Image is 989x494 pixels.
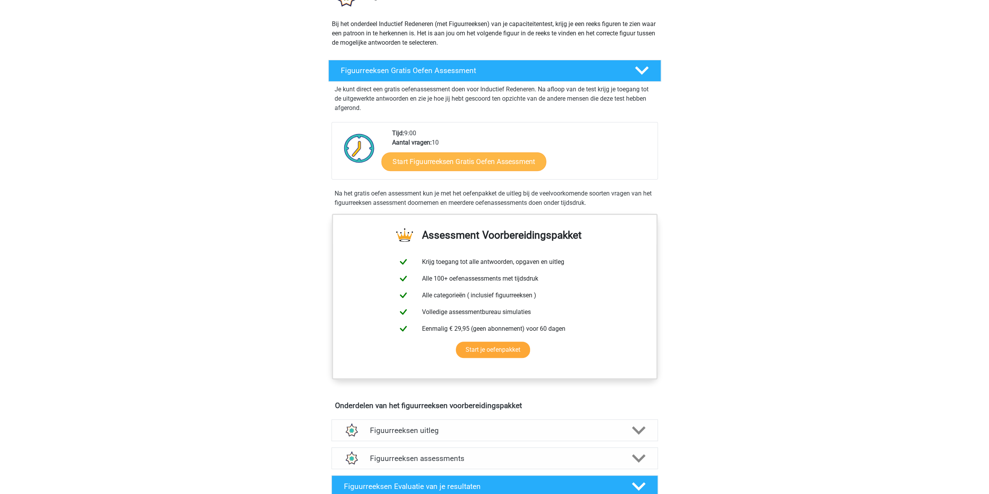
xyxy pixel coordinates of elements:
img: Klok [340,129,379,168]
a: uitleg Figuurreeksen uitleg [328,419,661,441]
div: 9:00 10 [386,129,657,179]
a: Start Figuurreeksen Gratis Oefen Assessment [381,152,546,171]
a: Start je oefenpakket [456,342,530,358]
h4: Onderdelen van het figuurreeksen voorbereidingspakket [335,401,654,410]
p: Bij het onderdeel Inductief Redeneren (met Figuurreeksen) van je capaciteitentest, krijg je een r... [332,19,658,47]
h4: Figuurreeksen uitleg [370,426,619,435]
b: Aantal vragen: [392,139,432,146]
a: Figuurreeksen Gratis Oefen Assessment [325,60,664,82]
a: assessments Figuurreeksen assessments [328,447,661,469]
b: Tijd: [392,129,404,137]
div: Na het gratis oefen assessment kun je met het oefenpakket de uitleg bij de veelvoorkomende soorte... [331,189,658,208]
img: figuurreeksen uitleg [341,421,361,440]
h4: Figuurreeksen Gratis Oefen Assessment [341,66,622,75]
img: figuurreeksen assessments [341,449,361,468]
h4: Figuurreeksen Evaluatie van je resultaten [344,482,619,491]
p: Je kunt direct een gratis oefenassessment doen voor Inductief Redeneren. Na afloop van de test kr... [335,85,655,113]
h4: Figuurreeksen assessments [370,454,619,463]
